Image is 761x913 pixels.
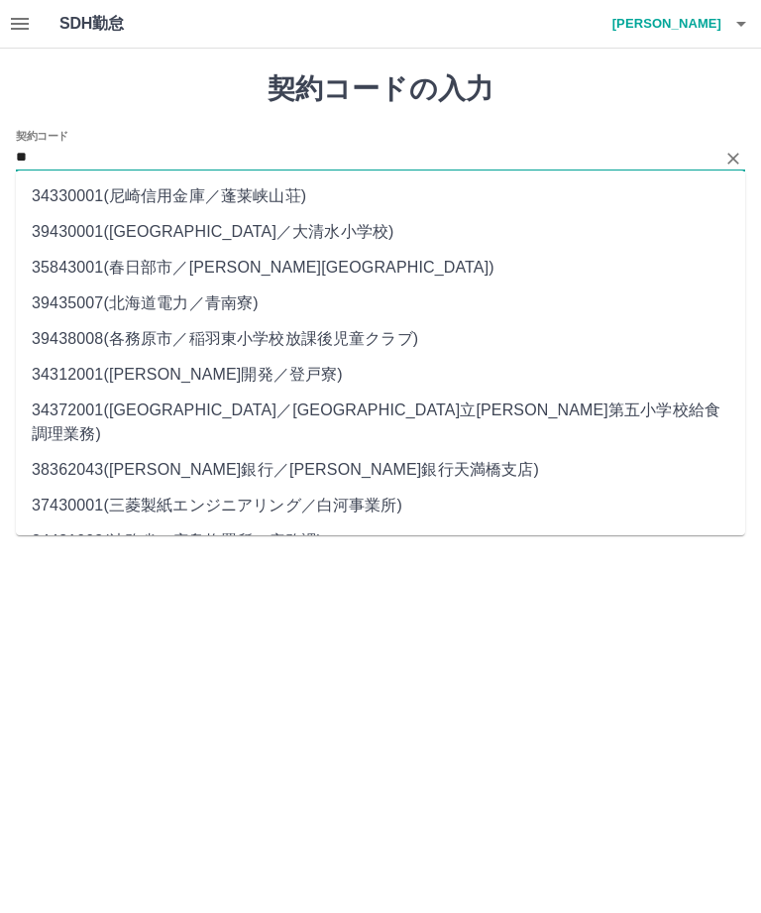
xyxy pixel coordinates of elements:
li: 34330001 ( 尼崎信用金庫 ／ 蓬莱峡山荘 ) [16,178,745,214]
li: 34372001 ( [GEOGRAPHIC_DATA] ／ [GEOGRAPHIC_DATA]立[PERSON_NAME]第五小学校給食調理業務 ) [16,393,745,452]
li: 39435007 ( 北海道電力 ／ 青南寮 ) [16,285,745,321]
li: 35843001 ( 春日部市 ／ [PERSON_NAME][GEOGRAPHIC_DATA] ) [16,250,745,285]
li: 34312001 ( [PERSON_NAME]開発 ／ 登戸寮 ) [16,357,745,393]
li: 38362043 ( [PERSON_NAME]銀行 ／ [PERSON_NAME]銀行天満橋支店 ) [16,452,745,488]
h2: 契約コード [16,128,68,144]
li: 39438008 ( 各務原市 ／ 稲羽東小学校放課後児童クラブ ) [16,321,745,357]
button: Clear [719,145,747,172]
h1: 契約コードの入力 [16,72,745,106]
li: 34431003 ( 法務省 ／ 広島拘置所 庶務課 ) [16,523,745,559]
li: 37430001 ( 三菱製紙エンジニアリング ／ 白河事業所 ) [16,488,745,523]
li: 39430001 ( [GEOGRAPHIC_DATA] ／ 大清水小学校 ) [16,214,745,250]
